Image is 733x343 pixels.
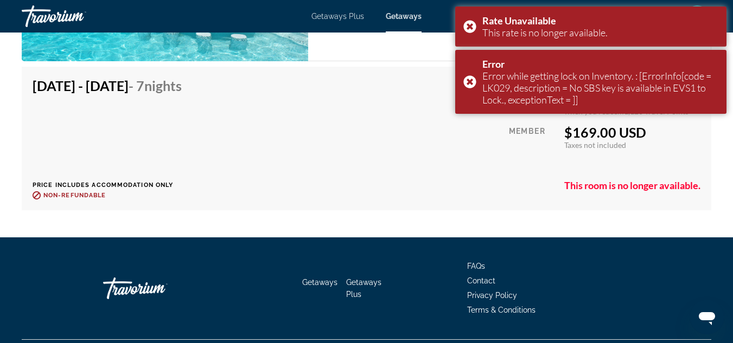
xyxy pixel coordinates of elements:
a: Getaways Plus [311,12,364,21]
div: Error while getting lock on Inventory. : [ErrorInfo[code = LK029, description = No SBS key is ava... [482,70,718,106]
span: Taxes not included [564,140,626,150]
a: Contact [467,276,495,285]
iframe: Botón para iniciar la ventana de mensajería [690,300,724,334]
h4: [DATE] - [DATE] [33,77,182,94]
a: Getaways [302,278,337,287]
a: Getaways Plus [346,278,381,299]
a: Travorium [22,2,130,30]
span: Nights [144,77,182,94]
span: - 7 [129,77,182,94]
div: Error [482,58,718,70]
a: Privacy Policy [467,291,517,300]
div: $169.00 USD [564,124,700,140]
a: Terms & Conditions [467,306,536,314]
div: Member [509,124,556,171]
a: Travorium [103,272,212,305]
p: This room is no longer available. [564,179,700,191]
button: User Menu [683,5,711,28]
div: This rate is no longer available. [482,27,718,38]
a: Getaways [386,12,422,21]
a: FAQs [467,262,485,270]
p: Price includes accommodation only [33,182,190,189]
div: Rate Unavailable [482,15,718,27]
span: Non-refundable [43,192,106,199]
